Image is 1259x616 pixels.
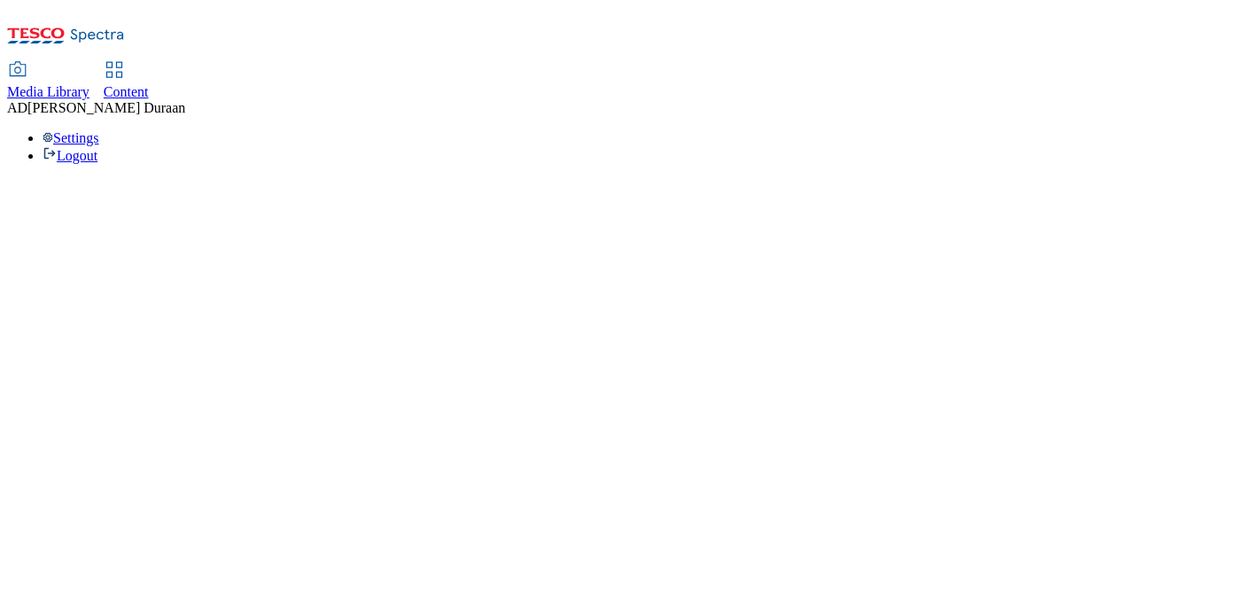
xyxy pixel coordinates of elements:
a: Settings [43,130,99,145]
a: Logout [43,148,97,163]
a: Media Library [7,63,89,100]
a: Content [104,63,149,100]
span: Content [104,84,149,99]
span: Media Library [7,84,89,99]
span: [PERSON_NAME] Duraan [27,100,185,115]
span: AD [7,100,27,115]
